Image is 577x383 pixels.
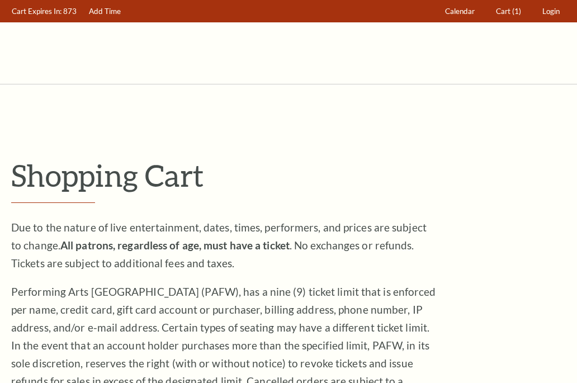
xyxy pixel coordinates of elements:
[11,157,566,193] p: Shopping Cart
[512,7,521,16] span: (1)
[84,1,126,22] a: Add Time
[445,7,475,16] span: Calendar
[542,7,560,16] span: Login
[63,7,77,16] span: 873
[496,7,510,16] span: Cart
[440,1,480,22] a: Calendar
[11,221,427,269] span: Due to the nature of live entertainment, dates, times, performers, and prices are subject to chan...
[12,7,62,16] span: Cart Expires In:
[537,1,565,22] a: Login
[491,1,527,22] a: Cart (1)
[60,239,290,252] strong: All patrons, regardless of age, must have a ticket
